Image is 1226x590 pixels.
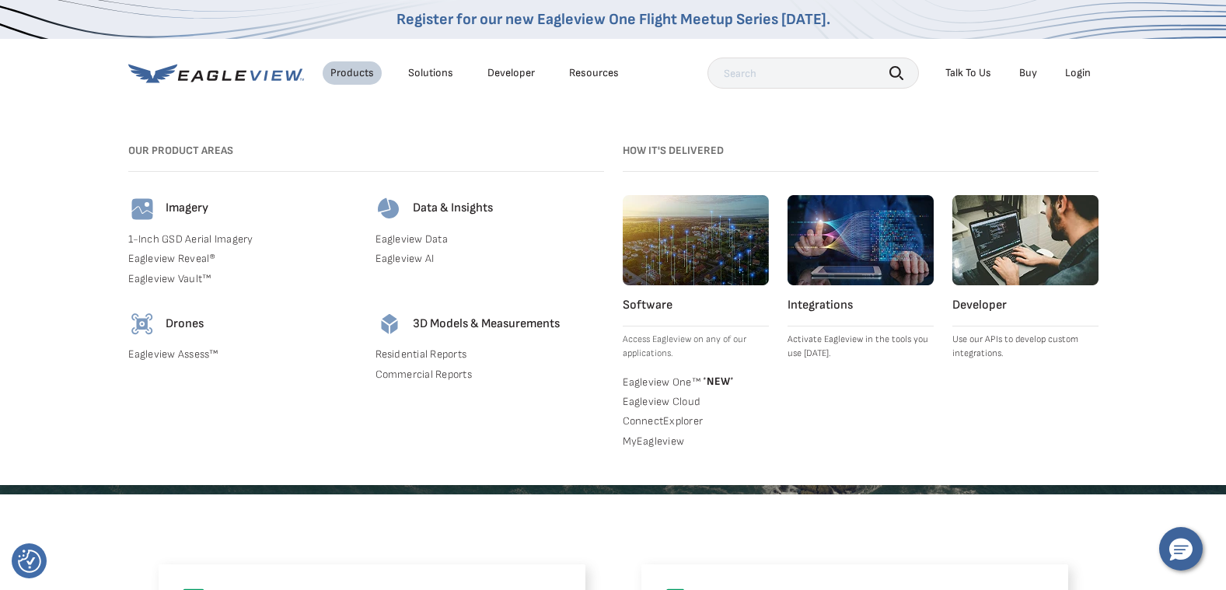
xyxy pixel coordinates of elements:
h4: Imagery [166,201,208,217]
a: Eagleview Assess™ [128,347,357,361]
a: Eagleview One™ *NEW* [623,373,769,389]
input: Search [707,58,919,89]
button: Consent Preferences [18,550,41,573]
a: Eagleview Data [375,232,604,246]
h3: How it's Delivered [623,145,1099,158]
a: Residential Reports [375,347,604,361]
img: software.webp [623,195,769,285]
p: Activate Eagleview in the tools you use [DATE]. [788,333,934,361]
h4: Integrations [788,298,934,314]
img: drones-icon.svg [128,310,156,338]
a: Eagleview Reveal® [128,252,357,266]
img: Revisit consent button [18,550,41,573]
h3: Our Product Areas [128,145,604,158]
a: 1-Inch GSD Aerial Imagery [128,232,357,246]
a: MyEagleview [623,435,769,449]
a: Register for our new Eagleview One Flight Meetup Series [DATE]. [396,10,830,29]
h4: Data & Insights [413,201,493,217]
h4: Drones [166,316,204,333]
a: Eagleview Vault™ [128,272,357,286]
div: Solutions [408,66,453,80]
div: Products [330,66,374,80]
div: Resources [569,66,619,80]
p: Access Eagleview on any of our applications. [623,333,769,361]
div: Talk To Us [945,66,991,80]
h4: 3D Models & Measurements [413,316,560,333]
p: Use our APIs to develop custom integrations. [952,333,1099,361]
img: imagery-icon.svg [128,195,156,223]
h4: Developer [952,298,1099,314]
a: Commercial Reports [375,368,604,382]
img: 3d-models-icon.svg [375,310,403,338]
a: Developer Use our APIs to develop custom integrations. [952,195,1099,361]
div: Login [1065,66,1091,80]
button: Hello, have a question? Let’s chat. [1159,527,1203,571]
img: integrations.webp [788,195,934,285]
a: Integrations Activate Eagleview in the tools you use [DATE]. [788,195,934,361]
img: data-icon.svg [375,195,403,223]
a: Buy [1019,66,1037,80]
a: ConnectExplorer [623,414,769,428]
a: Eagleview Cloud [623,395,769,409]
a: Eagleview AI [375,252,604,266]
span: NEW [700,375,734,388]
img: developer.webp [952,195,1099,285]
h4: Software [623,298,769,314]
a: Developer [487,66,535,80]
